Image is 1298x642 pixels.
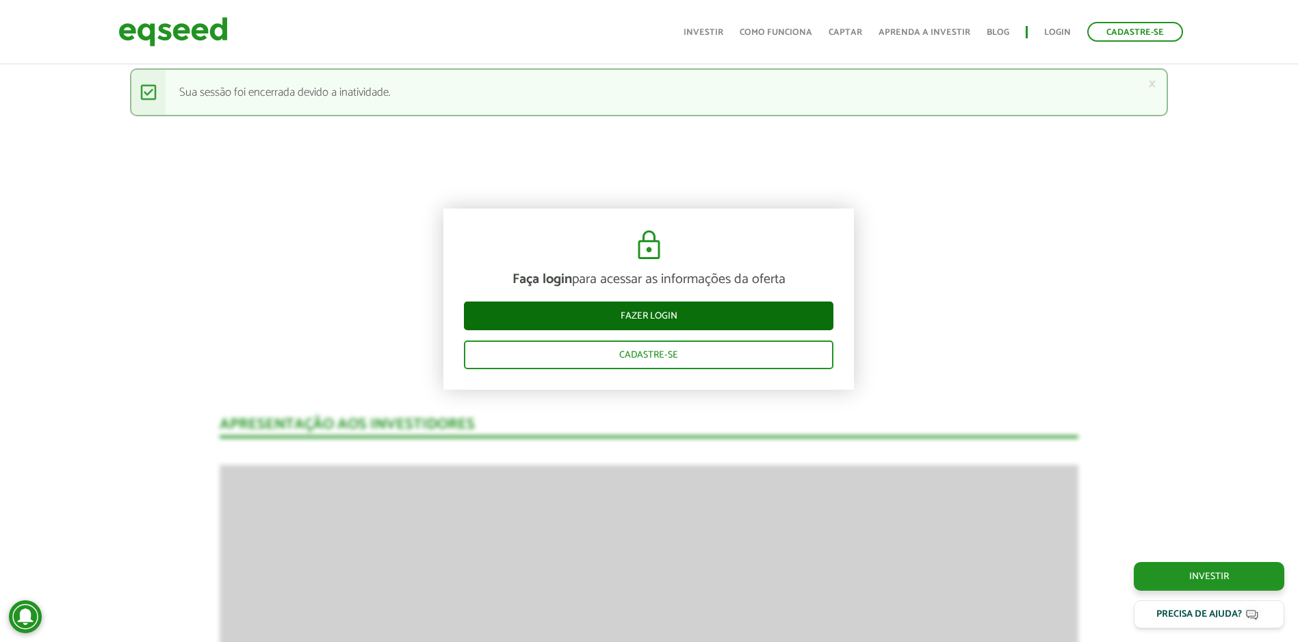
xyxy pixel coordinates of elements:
a: Captar [829,28,862,37]
p: para acessar as informações da oferta [464,271,833,288]
a: Como funciona [740,28,812,37]
img: EqSeed [118,14,228,50]
a: × [1148,77,1156,91]
a: Cadastre-se [464,340,833,369]
a: Login [1044,28,1071,37]
img: cadeado.svg [632,229,666,262]
strong: Faça login [512,268,572,291]
a: Cadastre-se [1087,22,1183,42]
a: Aprenda a investir [879,28,970,37]
a: Blog [987,28,1009,37]
a: Investir [684,28,723,37]
div: Sua sessão foi encerrada devido a inatividade. [130,68,1169,116]
a: Investir [1134,562,1284,591]
a: Fazer login [464,302,833,330]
